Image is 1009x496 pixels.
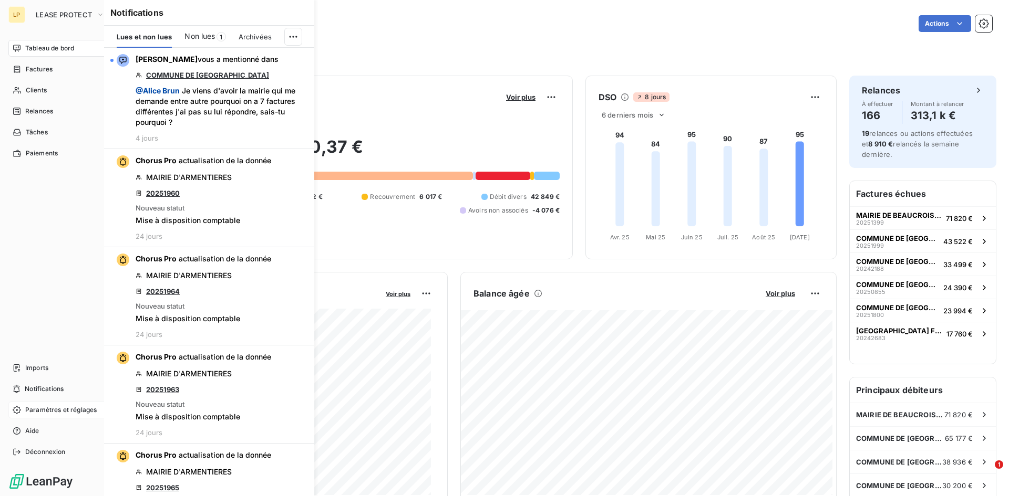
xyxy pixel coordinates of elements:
[136,302,184,310] span: Nouveau statut
[146,172,232,183] span: MAIRIE D'ARMENTIERES
[8,6,25,23] div: LP
[856,458,942,466] span: COMMUNE DE [GEOGRAPHIC_DATA]
[25,363,48,373] span: Imports
[136,330,162,339] span: 24 jours
[136,254,177,263] span: Chorus Pro
[850,229,996,252] button: COMMUNE DE [GEOGRAPHIC_DATA]2025199943 522 €
[946,214,973,223] span: 71 820 €
[179,254,271,263] span: actualisation de la donnée
[104,149,314,247] button: Chorus Pro actualisation de la donnéeMAIRIE D'ARMENTIERES20251960Nouveau statutMise à disposition...
[856,481,942,490] span: COMMUNE DE [GEOGRAPHIC_DATA] SUR L'ESCAUT
[911,101,964,107] span: Montant à relancer
[136,134,158,142] span: 4 jours
[136,450,177,459] span: Chorus Pro
[104,345,314,444] button: Chorus Pro actualisation de la donnéeMAIRIE D'ARMENTIERES20251963Nouveau statutMise à disposition...
[856,434,945,442] span: COMMUNE DE [GEOGRAPHIC_DATA]
[25,107,53,116] span: Relances
[179,450,271,459] span: actualisation de la donnée
[681,234,703,241] tspan: Juin 25
[862,129,973,159] span: relances ou actions effectuées et relancés la semaine dernière.
[602,111,653,119] span: 6 derniers mois
[146,385,179,394] a: 20251963
[862,101,893,107] span: À effectuer
[26,86,47,95] span: Clients
[942,458,973,466] span: 38 936 €
[944,410,973,419] span: 71 820 €
[136,400,184,408] span: Nouveau statut
[943,260,973,269] span: 33 499 €
[856,266,884,272] span: 20242188
[239,33,272,41] span: Archivées
[506,93,536,101] span: Voir plus
[136,232,162,240] span: 24 jours
[146,287,180,296] a: 20251964
[136,54,279,65] span: vous a mentionné dans
[850,252,996,276] button: COMMUNE DE [GEOGRAPHIC_DATA]2024218833 499 €
[25,384,64,394] span: Notifications
[146,71,269,79] a: COMMUNE DE [GEOGRAPHIC_DATA]
[973,460,998,486] iframe: Intercom live chat
[856,234,939,242] span: COMMUNE DE [GEOGRAPHIC_DATA]
[179,156,271,165] span: actualisation de la donnée
[752,234,775,241] tspan: Août 25
[25,447,66,457] span: Déconnexion
[943,283,973,292] span: 24 390 €
[856,257,939,266] span: COMMUNE DE [GEOGRAPHIC_DATA]
[862,107,893,124] h4: 166
[146,483,179,492] a: 20251965
[850,181,996,206] h6: Factures échues
[26,128,48,137] span: Tâches
[117,33,172,41] span: Lues et non lues
[856,312,884,318] span: 20251800
[386,290,410,298] span: Voir plus
[862,129,869,138] span: 19
[136,352,177,361] span: Chorus Pro
[136,55,198,64] span: [PERSON_NAME]
[110,6,308,19] h6: Notifications
[763,289,798,298] button: Voir plus
[946,330,973,338] span: 17 760 €
[856,219,884,226] span: 20251399
[136,215,240,226] span: Mise à disposition comptable
[490,192,527,202] span: Débit divers
[856,303,939,312] span: COMMUNE DE [GEOGRAPHIC_DATA] SUR L'ESCAUT
[995,460,1003,469] span: 1
[856,335,886,341] span: 20242683
[136,86,308,128] span: Je viens d'avoir la mairie qui me demande entre autre pourquoi on a 7 factures différentes j'ai p...
[473,287,530,300] h6: Balance âgée
[503,92,539,102] button: Voir plus
[856,280,939,289] span: COMMUNE DE [GEOGRAPHIC_DATA]
[136,204,184,212] span: Nouveau statut
[717,234,738,241] tspan: Juil. 25
[856,211,942,219] span: MAIRIE DE BEAUCROISSANT
[790,234,810,241] tspan: [DATE]
[850,299,996,322] button: COMMUNE DE [GEOGRAPHIC_DATA] SUR L'ESCAUT2025180023 994 €
[217,32,226,41] span: 1
[26,65,53,74] span: Factures
[370,192,415,202] span: Recouvrement
[862,84,900,97] h6: Relances
[25,44,74,53] span: Tableau de bord
[8,423,126,439] a: Aide
[766,289,795,298] span: Voir plus
[646,234,665,241] tspan: Mai 25
[856,410,944,419] span: MAIRIE DE BEAUCROISSANT
[468,206,528,215] span: Avoirs non associés
[856,326,942,335] span: [GEOGRAPHIC_DATA] FREMOY
[599,91,616,103] h6: DSO
[36,10,92,19] span: LEASE PROTECT
[146,270,232,281] span: MAIRIE D'ARMENTIERES
[104,48,314,149] button: [PERSON_NAME]vous a mentionné dansCOMMUNE DE [GEOGRAPHIC_DATA] @Alice Brun Je viens d'avoir la ma...
[146,368,232,379] span: MAIRIE D'ARMENTIERES
[184,31,215,41] span: Non lues
[136,411,240,422] span: Mise à disposition comptable
[856,242,884,249] span: 20251999
[146,467,232,477] span: MAIRIE D'ARMENTIERES
[943,307,973,315] span: 23 994 €
[25,426,39,436] span: Aide
[531,192,560,202] span: 42 849 €
[419,192,442,202] span: 6 017 €
[25,405,97,415] span: Paramètres et réglages
[919,15,971,32] button: Actions
[911,107,964,124] h4: 313,1 k €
